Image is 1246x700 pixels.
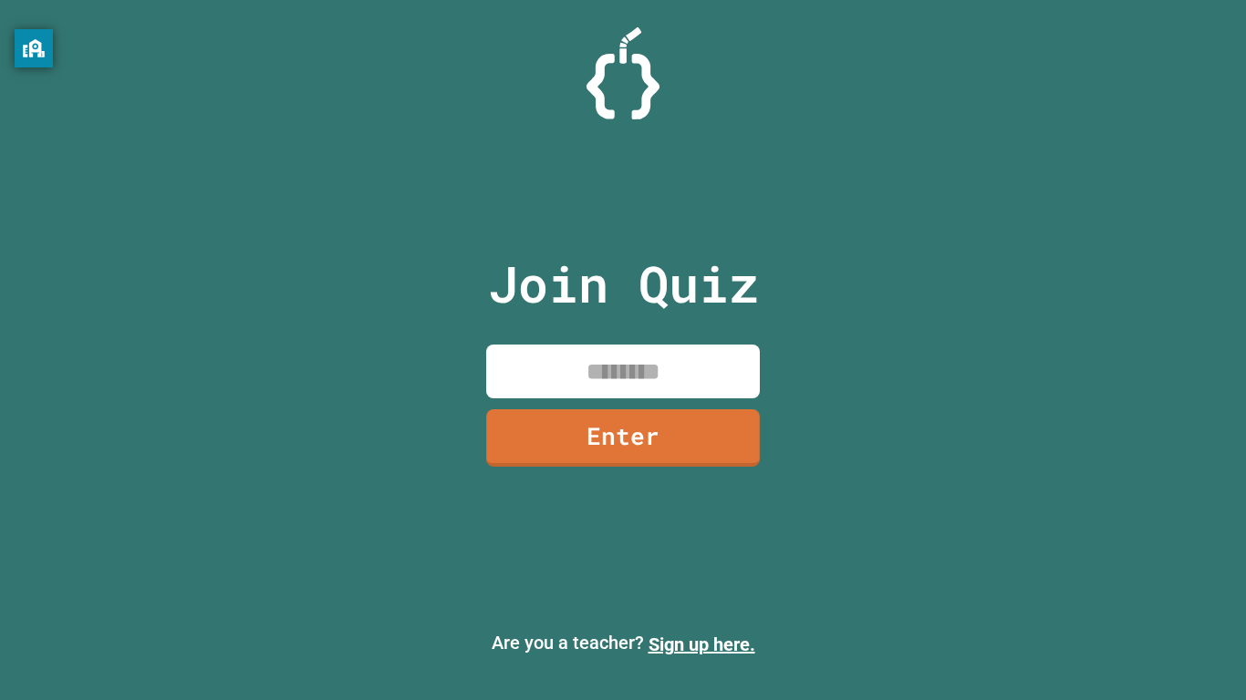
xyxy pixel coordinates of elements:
button: privacy banner [15,29,53,67]
p: Join Quiz [488,246,759,322]
iframe: chat widget [1169,627,1228,682]
img: Logo.svg [587,27,659,119]
a: Sign up here. [649,633,755,655]
p: Are you a teacher? [15,629,1231,658]
a: Enter [486,409,760,467]
iframe: chat widget [1095,548,1228,625]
